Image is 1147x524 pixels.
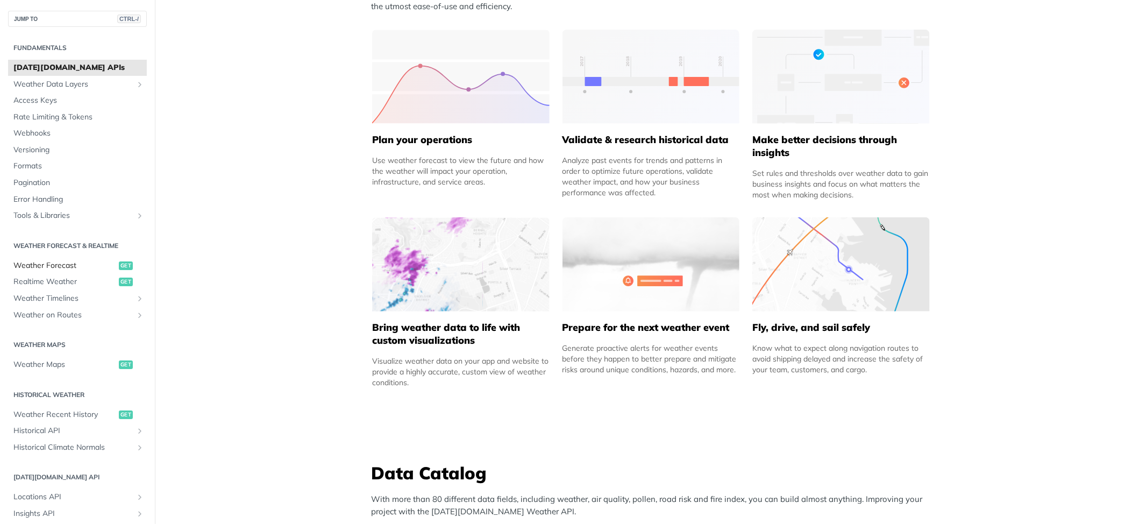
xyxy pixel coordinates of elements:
a: Weather TimelinesShow subpages for Weather Timelines [8,291,147,307]
span: Weather Maps [13,359,116,370]
h5: Make better decisions through insights [752,133,930,159]
img: 39565e8-group-4962x.svg [372,30,550,124]
a: [DATE][DOMAIN_NAME] APIs [8,60,147,76]
span: Versioning [13,145,144,155]
h5: Validate & research historical data [562,133,739,146]
div: Know what to expect along navigation routes to avoid shipping delayed and increase the safety of ... [752,343,930,375]
h2: Weather Maps [8,340,147,350]
button: JUMP TOCTRL-/ [8,11,147,27]
span: CTRL-/ [117,15,141,23]
a: Access Keys [8,93,147,109]
button: Show subpages for Historical API [136,427,144,435]
a: Webhooks [8,125,147,141]
a: Historical APIShow subpages for Historical API [8,423,147,439]
h5: Prepare for the next weather event [562,321,739,334]
button: Show subpages for Insights API [136,509,144,518]
h5: Fly, drive, and sail safely [752,321,930,334]
span: Locations API [13,492,133,502]
div: Visualize weather data on your app and website to provide a highly accurate, custom view of weath... [372,356,550,388]
a: Historical Climate NormalsShow subpages for Historical Climate Normals [8,440,147,456]
p: With more than 80 different data fields, including weather, air quality, pollen, road risk and fi... [372,493,936,518]
button: Show subpages for Weather Timelines [136,294,144,303]
a: Weather Forecastget [8,258,147,274]
span: Weather Forecast [13,260,116,271]
div: Set rules and thresholds over weather data to gain business insights and focus on what matters th... [752,168,930,200]
h2: [DATE][DOMAIN_NAME] API [8,472,147,482]
span: Historical Climate Normals [13,442,133,453]
div: Analyze past events for trends and patterns in order to optimize future operations, validate weat... [562,155,739,198]
button: Show subpages for Historical Climate Normals [136,443,144,452]
span: [DATE][DOMAIN_NAME] APIs [13,62,144,73]
a: Weather Recent Historyget [8,407,147,423]
button: Show subpages for Locations API [136,493,144,501]
img: 2c0a313-group-496-12x.svg [562,217,740,311]
span: Weather Recent History [13,409,116,420]
span: Weather Data Layers [13,79,133,90]
span: get [119,410,133,419]
span: Tools & Libraries [13,210,133,221]
button: Show subpages for Weather on Routes [136,311,144,320]
img: 994b3d6-mask-group-32x.svg [752,217,930,311]
div: Use weather forecast to view the future and how the weather will impact your operation, infrastru... [372,155,550,187]
a: Versioning [8,142,147,158]
img: a22d113-group-496-32x.svg [752,30,930,124]
a: Formats [8,158,147,174]
span: Formats [13,161,144,172]
span: Realtime Weather [13,277,116,287]
a: Error Handling [8,192,147,208]
span: Weather Timelines [13,293,133,304]
a: Weather Data LayersShow subpages for Weather Data Layers [8,76,147,93]
a: Realtime Weatherget [8,274,147,290]
span: get [119,360,133,369]
button: Show subpages for Tools & Libraries [136,211,144,220]
span: get [119,278,133,286]
img: 13d7ca0-group-496-2.svg [562,30,740,124]
a: Tools & LibrariesShow subpages for Tools & Libraries [8,208,147,224]
img: 4463876-group-4982x.svg [372,217,550,311]
h2: Historical Weather [8,390,147,400]
span: Access Keys [13,95,144,106]
span: Pagination [13,178,144,188]
h5: Plan your operations [372,133,550,146]
h2: Fundamentals [8,43,147,53]
span: Historical API [13,426,133,436]
div: Generate proactive alerts for weather events before they happen to better prepare and mitigate ri... [562,343,739,375]
span: get [119,261,133,270]
a: Pagination [8,175,147,191]
span: Webhooks [13,128,144,139]
h5: Bring weather data to life with custom visualizations [372,321,550,347]
a: Weather Mapsget [8,357,147,373]
span: Rate Limiting & Tokens [13,112,144,123]
h3: Data Catalog [372,461,936,485]
a: Insights APIShow subpages for Insights API [8,506,147,522]
span: Error Handling [13,194,144,205]
button: Show subpages for Weather Data Layers [136,80,144,89]
a: Locations APIShow subpages for Locations API [8,489,147,505]
a: Weather on RoutesShow subpages for Weather on Routes [8,307,147,323]
span: Weather on Routes [13,310,133,321]
h2: Weather Forecast & realtime [8,241,147,251]
span: Insights API [13,508,133,519]
a: Rate Limiting & Tokens [8,109,147,125]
